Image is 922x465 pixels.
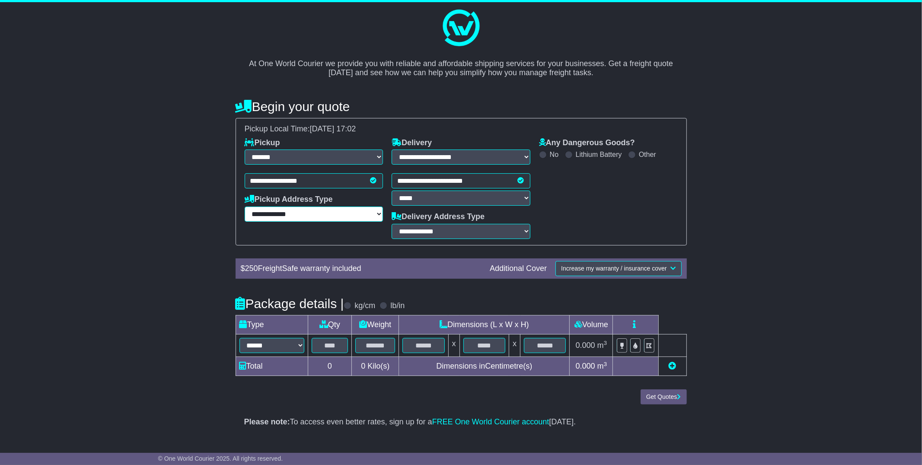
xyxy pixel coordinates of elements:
span: 0.000 [576,362,595,370]
span: 250 [245,264,258,273]
a: Add new item [669,362,676,370]
label: No [550,150,558,159]
td: Dimensions in Centimetre(s) [399,357,570,376]
label: Pickup Address Type [245,195,333,204]
span: m [597,362,607,370]
td: Type [236,315,308,334]
label: Delivery Address Type [392,212,485,222]
div: Pickup Local Time: [240,124,682,134]
span: 0 [361,362,365,370]
h4: Begin your quote [236,99,687,114]
p: At One World Courier we provide you with reliable and affordable shipping services for your busin... [244,50,678,78]
label: Delivery [392,138,432,148]
td: Total [236,357,308,376]
label: Pickup [245,138,280,148]
span: Increase my warranty / insurance cover [561,265,667,272]
td: Kilo(s) [352,357,399,376]
span: 0.000 [576,341,595,350]
button: Get Quotes [641,389,687,404]
span: m [597,341,607,350]
div: $ FreightSafe warranty included [236,264,486,274]
a: FREE One World Courier account [432,417,549,426]
img: One World Courier Logo - great freight rates [439,6,482,50]
td: 0 [308,357,352,376]
label: Lithium Battery [576,150,622,159]
button: Increase my warranty / insurance cover [555,261,681,276]
h4: Package details | [236,296,344,311]
sup: 3 [604,340,607,346]
label: Any Dangerous Goods? [539,138,635,148]
sup: 3 [604,361,607,367]
td: Dimensions (L x W x H) [399,315,570,334]
label: lb/in [390,301,405,311]
label: kg/cm [354,301,375,311]
p: To access even better rates, sign up for a [DATE]. [244,417,678,427]
td: x [448,334,459,357]
div: Additional Cover [485,264,551,274]
span: [DATE] 17:02 [310,124,356,133]
span: © One World Courier 2025. All rights reserved. [158,455,283,462]
td: Qty [308,315,352,334]
strong: Please note: [244,417,290,426]
td: x [509,334,520,357]
label: Other [639,150,656,159]
td: Volume [570,315,613,334]
td: Weight [352,315,399,334]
